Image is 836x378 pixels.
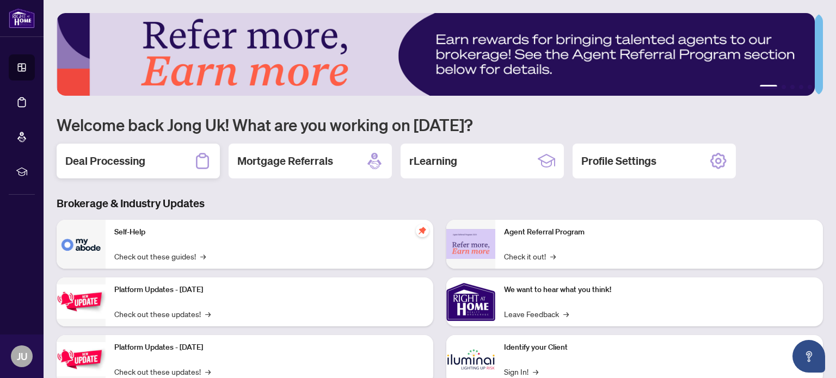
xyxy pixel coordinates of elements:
[9,8,35,28] img: logo
[533,365,538,377] span: →
[237,153,333,169] h2: Mortgage Referrals
[205,308,211,320] span: →
[446,229,495,259] img: Agent Referral Program
[114,226,425,238] p: Self-Help
[57,196,823,211] h3: Brokerage & Industry Updates
[504,284,814,296] p: We want to hear what you think!
[409,153,457,169] h2: rLearning
[114,308,211,320] a: Check out these updates!→
[504,342,814,354] p: Identify your Client
[446,277,495,326] img: We want to hear what you think!
[782,85,786,89] button: 2
[504,250,556,262] a: Check it out!→
[57,220,106,269] img: Self-Help
[790,85,795,89] button: 3
[57,342,106,376] img: Platform Updates - July 8, 2025
[114,365,211,377] a: Check out these updates!→
[114,284,425,296] p: Platform Updates - [DATE]
[504,308,569,320] a: Leave Feedback→
[57,114,823,135] h1: Welcome back Jong Uk! What are you working on [DATE]?
[799,85,803,89] button: 4
[760,85,777,89] button: 1
[563,308,569,320] span: →
[65,153,145,169] h2: Deal Processing
[57,284,106,319] img: Platform Updates - July 21, 2025
[581,153,656,169] h2: Profile Settings
[200,250,206,262] span: →
[205,365,211,377] span: →
[17,349,27,364] span: JU
[504,365,538,377] a: Sign In!→
[57,13,815,96] img: Slide 0
[114,342,425,354] p: Platform Updates - [DATE]
[504,226,814,238] p: Agent Referral Program
[416,224,429,237] span: pushpin
[808,85,812,89] button: 5
[550,250,556,262] span: →
[792,340,825,373] button: Open asap
[114,250,206,262] a: Check out these guides!→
